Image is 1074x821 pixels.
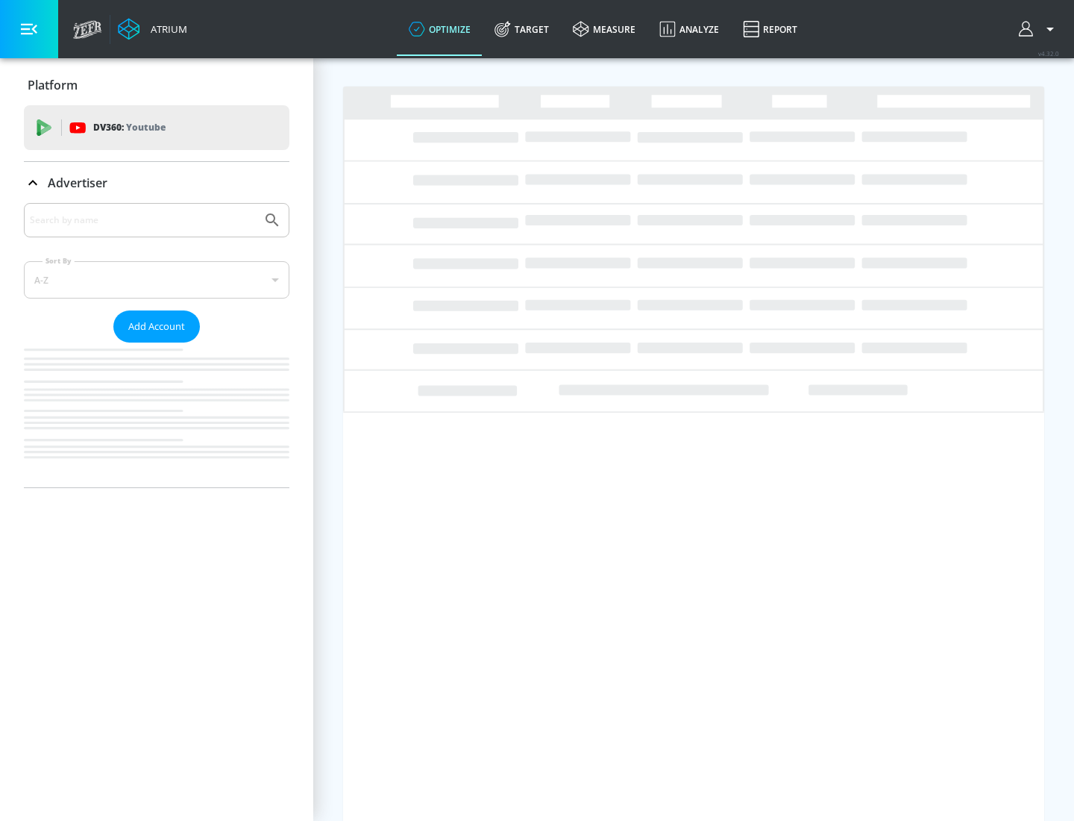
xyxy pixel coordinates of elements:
a: Target [483,2,561,56]
p: DV360: [93,119,166,136]
div: DV360: Youtube [24,105,289,150]
label: Sort By [43,256,75,266]
div: Advertiser [24,162,289,204]
a: optimize [397,2,483,56]
p: Youtube [126,119,166,135]
div: A-Z [24,261,289,299]
button: Add Account [113,310,200,343]
p: Platform [28,77,78,93]
div: Atrium [145,22,187,36]
a: Report [731,2,809,56]
div: Platform [24,64,289,106]
span: v 4.32.0 [1038,49,1059,57]
a: Atrium [118,18,187,40]
nav: list of Advertiser [24,343,289,487]
input: Search by name [30,210,256,230]
a: Analyze [647,2,731,56]
div: Advertiser [24,203,289,487]
p: Advertiser [48,175,107,191]
a: measure [561,2,647,56]
span: Add Account [128,318,185,335]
